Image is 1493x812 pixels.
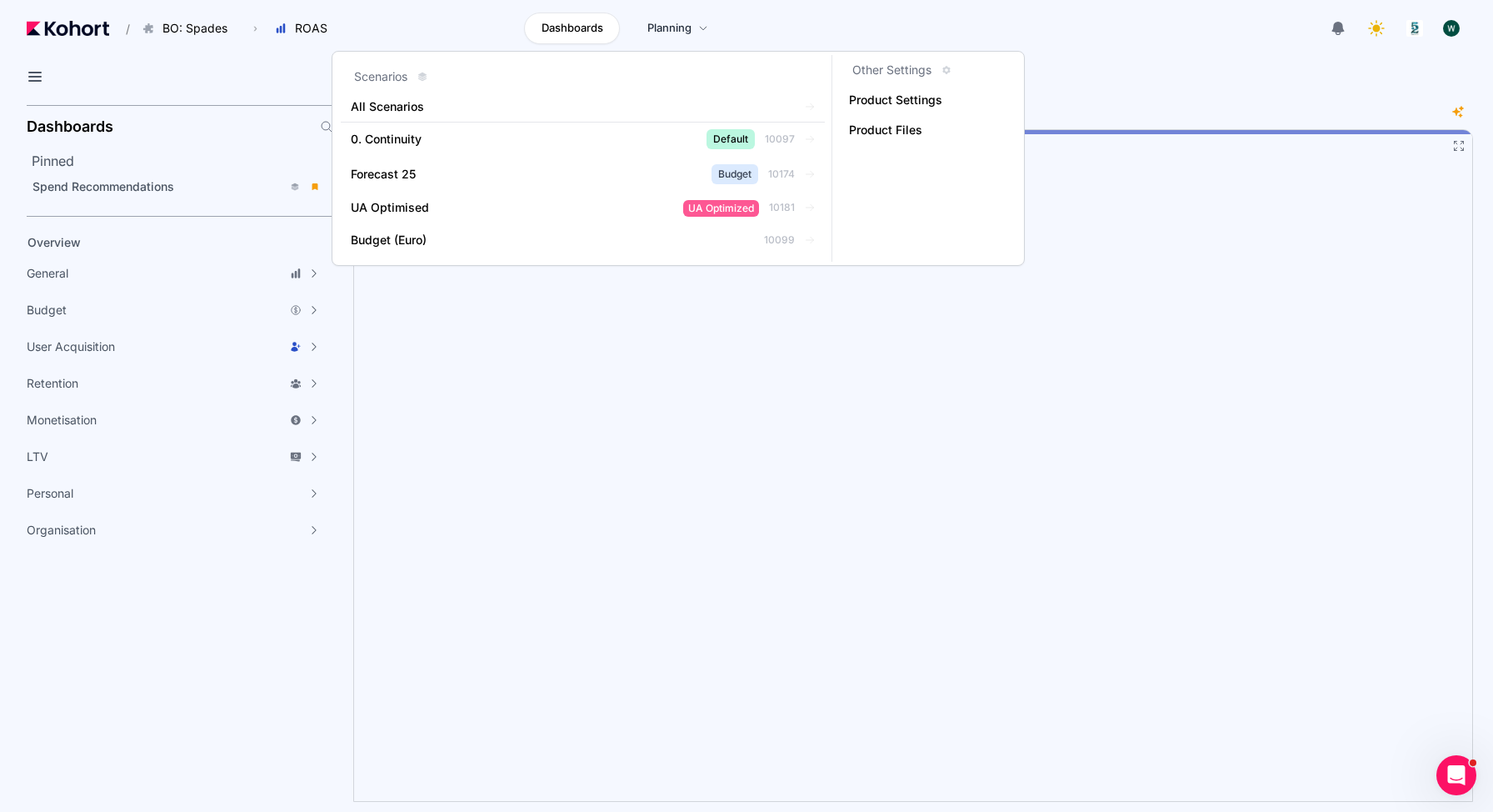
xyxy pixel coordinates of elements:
[27,449,48,465] span: LTV
[1436,755,1476,795] iframe: Intercom live chat
[27,302,67,318] span: Budget
[341,158,825,191] a: Forecast 25Budget10174
[768,168,795,181] span: 10174
[839,115,1016,145] a: Product Files
[683,200,759,217] span: UA Optimized
[1406,20,1423,37] img: logo_logo_images_1_20240607072359498299_20240828135028712857.jpeg
[351,131,422,148] span: 0. Continuity
[250,22,261,35] span: ›
[32,151,333,171] h2: Pinned
[27,338,115,355] span: User Acquisition
[764,233,795,247] span: 10099
[1452,139,1466,153] button: Fullscreen
[630,13,726,44] a: Planning
[27,485,73,502] span: Personal
[27,174,328,199] a: Spend Recommendations
[27,235,81,249] span: Overview
[266,14,345,43] button: ROAS
[341,92,825,122] a: All Scenarios
[295,20,327,37] span: ROAS
[341,193,825,223] a: UA OptimisedUA Optimized10181
[32,179,174,193] span: Spend Recommendations
[351,199,429,216] span: UA Optimised
[162,20,227,37] span: BO: Spades
[27,375,78,392] span: Retention
[351,166,416,183] span: Forecast 25
[647,20,692,37] span: Planning
[27,119,113,134] h2: Dashboards
[707,129,755,149] span: Default
[27,265,68,282] span: General
[351,232,427,248] span: Budget (Euro)
[354,68,407,85] h3: Scenarios
[542,20,603,37] span: Dashboards
[22,230,305,255] a: Overview
[849,122,942,138] span: Product Files
[341,123,825,156] a: 0. ContinuityDefault10097
[769,201,795,214] span: 10181
[133,14,245,43] button: BO: Spades
[351,98,751,115] span: All Scenarios
[27,522,96,539] span: Organisation
[765,133,795,146] span: 10097
[849,92,942,108] span: Product Settings
[341,225,825,255] a: Budget (Euro)10099
[27,21,109,36] img: Kohort logo
[712,164,758,184] span: Budget
[27,412,97,429] span: Monetisation
[839,85,1016,115] a: Product Settings
[524,13,620,44] a: Dashboards
[852,62,931,78] h3: Other Settings
[112,20,130,38] span: /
